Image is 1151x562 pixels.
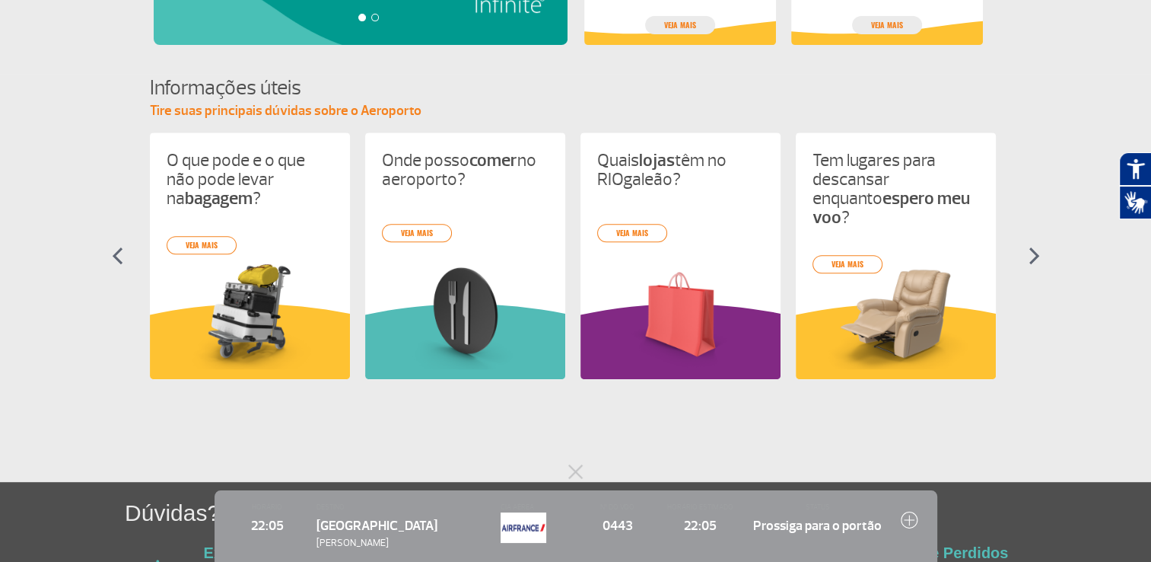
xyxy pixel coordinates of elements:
strong: bagagem [185,187,253,209]
img: card%20informa%C3%A7%C3%B5es%208.png [382,260,548,369]
img: roxoInformacoesUteis.svg [580,304,781,379]
span: 0443 [583,516,651,535]
p: Quais têm no RIOgaleão? [597,151,764,189]
span: 22:05 [666,516,734,535]
img: card%20informa%C3%A7%C3%B5es%204.png [812,260,979,369]
p: Tire suas principais dúvidas sobre o Aeroporto [150,102,1002,120]
a: veja mais [167,236,237,254]
div: Plugin de acessibilidade da Hand Talk. [1119,152,1151,219]
span: STATUS [749,502,885,513]
p: Onde posso no aeroporto? [382,151,548,189]
p: O que pode e o que não pode levar na ? [167,151,333,208]
span: CIA AÉREA [501,502,568,513]
a: veja mais [645,16,715,34]
a: veja mais [852,16,922,34]
strong: espero meu voo [812,187,970,228]
img: card%20informa%C3%A7%C3%B5es%201.png [167,260,333,369]
span: Prossiga para o portão [749,516,885,535]
span: Nº DO VOO [583,502,651,513]
img: card%20informa%C3%A7%C3%B5es%206.png [597,260,764,369]
span: DESTINO [316,502,486,513]
p: Tem lugares para descansar enquanto ? [812,151,979,227]
img: verdeInformacoesUteis.svg [365,304,565,379]
a: veja mais [382,224,452,242]
strong: lojas [639,149,675,171]
a: veja mais [812,255,882,273]
button: Abrir recursos assistivos. [1119,152,1151,186]
img: seta-esquerda [112,247,123,265]
span: [GEOGRAPHIC_DATA] [316,517,437,534]
span: HORÁRIO ESTIMADO [666,502,734,513]
span: [PERSON_NAME] [316,536,486,551]
a: veja mais [597,224,667,242]
button: Abrir tradutor de língua de sinais. [1119,186,1151,219]
strong: comer [469,149,517,171]
img: seta-direita [1029,247,1040,265]
img: amareloInformacoesUteis.svg [796,304,996,379]
span: HORÁRIO [234,502,301,513]
h4: Informações úteis [150,74,1002,102]
span: 22:05 [234,516,301,535]
img: amareloInformacoesUteis.svg [150,304,350,379]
